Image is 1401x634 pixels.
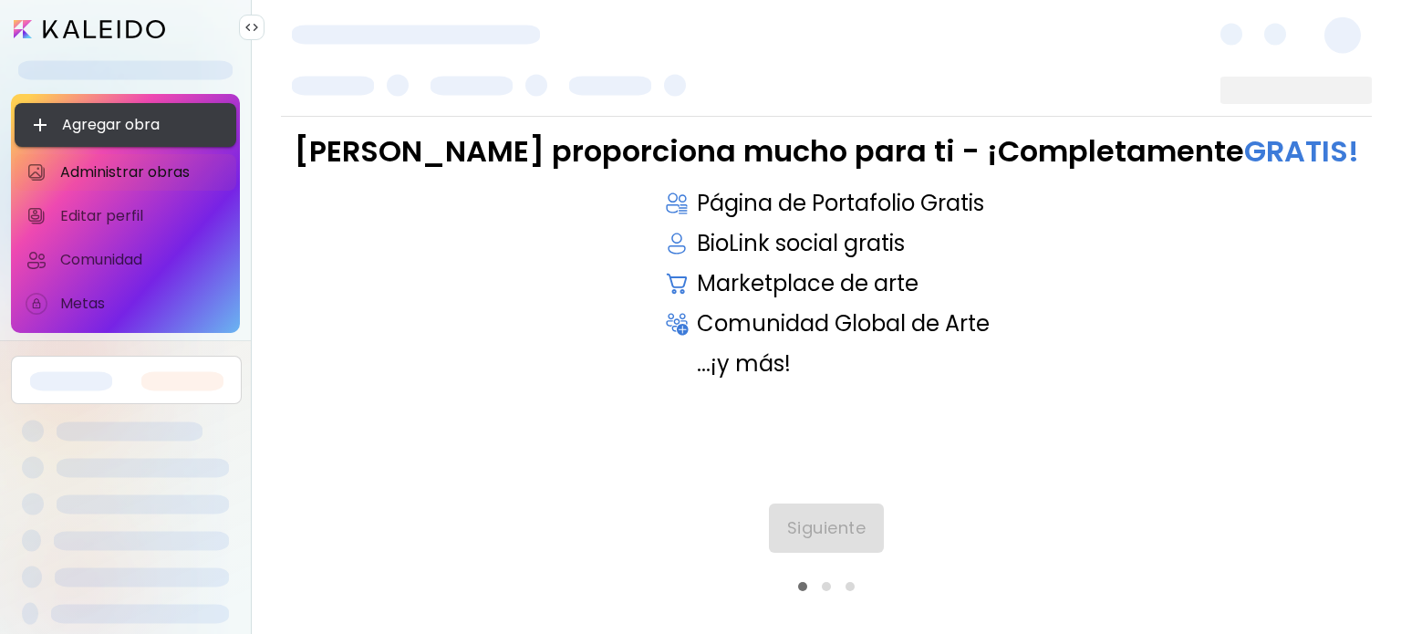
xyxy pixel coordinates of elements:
[60,295,225,313] span: Metas
[664,191,690,216] img: icon
[15,154,236,191] a: Administrar obras iconAdministrar obras
[15,242,236,278] a: Comunidad iconComunidad
[15,198,236,234] a: Editar perfil iconEditar perfil
[26,161,47,183] img: Administrar obras icon
[15,103,236,147] button: Agregar obra
[664,271,990,296] div: Marketplace de arte
[295,135,1359,168] div: [PERSON_NAME] proporciona mucho para ti - ¡Completamente
[60,163,225,182] span: Administrar obras
[26,205,47,227] img: Editar perfil icon
[664,311,690,337] img: icon
[664,231,690,256] img: icon
[664,231,990,256] div: BioLink social gratis
[664,191,990,216] div: Página de Portafolio Gratis
[26,249,47,271] img: Comunidad icon
[664,351,990,377] div: ...¡y más!
[1244,130,1359,171] span: GRATIS!
[244,20,259,35] img: collapse
[60,207,225,225] span: Editar perfil
[29,114,222,136] span: Agregar obra
[15,286,236,322] a: iconcompleteMetas
[664,311,990,337] div: Comunidad Global de Arte
[60,251,225,269] span: Comunidad
[664,271,690,296] img: icon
